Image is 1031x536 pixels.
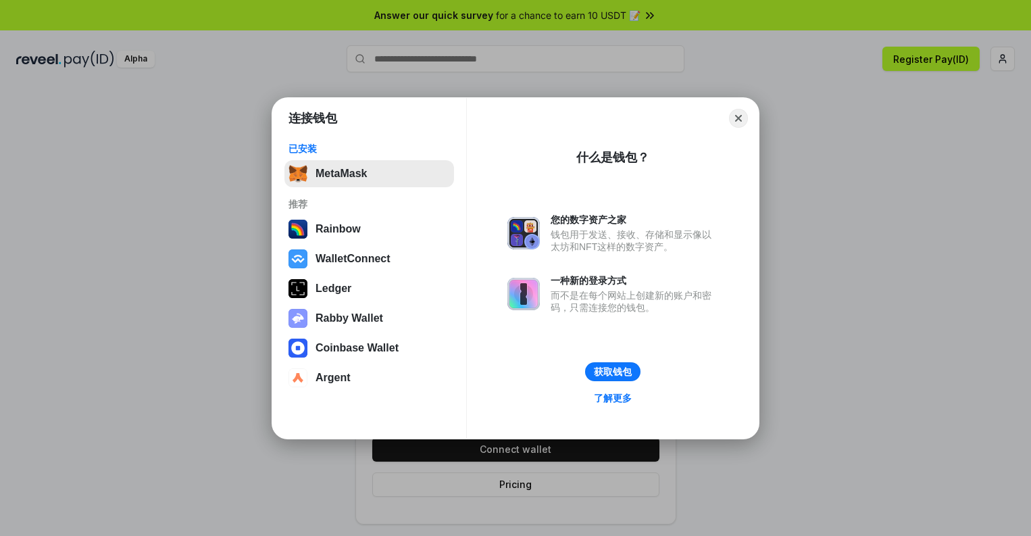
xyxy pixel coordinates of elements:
div: 钱包用于发送、接收、存储和显示像以太坊和NFT这样的数字资产。 [551,228,718,253]
div: 什么是钱包？ [576,149,649,166]
img: svg+xml,%3Csvg%20width%3D%2228%22%20height%3D%2228%22%20viewBox%3D%220%200%2028%2028%22%20fill%3D... [288,339,307,358]
div: MetaMask [316,168,367,180]
div: 已安装 [288,143,450,155]
img: svg+xml,%3Csvg%20width%3D%22120%22%20height%3D%22120%22%20viewBox%3D%220%200%20120%20120%22%20fil... [288,220,307,239]
div: 获取钱包 [594,366,632,378]
div: Rainbow [316,223,361,235]
div: 了解更多 [594,392,632,404]
div: 而不是在每个网站上创建新的账户和密码，只需连接您的钱包。 [551,289,718,314]
img: svg+xml,%3Csvg%20width%3D%2228%22%20height%3D%2228%22%20viewBox%3D%220%200%2028%2028%22%20fill%3D... [288,368,307,387]
button: Rabby Wallet [284,305,454,332]
img: svg+xml,%3Csvg%20width%3D%2228%22%20height%3D%2228%22%20viewBox%3D%220%200%2028%2028%22%20fill%3D... [288,249,307,268]
a: 了解更多 [586,389,640,407]
button: Rainbow [284,216,454,243]
button: Coinbase Wallet [284,335,454,362]
div: 推荐 [288,198,450,210]
div: Rabby Wallet [316,312,383,324]
img: svg+xml,%3Csvg%20fill%3D%22none%22%20height%3D%2233%22%20viewBox%3D%220%200%2035%2033%22%20width%... [288,164,307,183]
button: Close [729,109,748,128]
div: WalletConnect [316,253,391,265]
div: Argent [316,372,351,384]
div: Coinbase Wallet [316,342,399,354]
button: Ledger [284,275,454,302]
button: Argent [284,364,454,391]
h1: 连接钱包 [288,110,337,126]
button: WalletConnect [284,245,454,272]
button: MetaMask [284,160,454,187]
div: 您的数字资产之家 [551,214,718,226]
img: svg+xml,%3Csvg%20xmlns%3D%22http%3A%2F%2Fwww.w3.org%2F2000%2Fsvg%22%20fill%3D%22none%22%20viewBox... [288,309,307,328]
div: Ledger [316,283,351,295]
div: 一种新的登录方式 [551,274,718,287]
button: 获取钱包 [585,362,640,381]
img: svg+xml,%3Csvg%20xmlns%3D%22http%3A%2F%2Fwww.w3.org%2F2000%2Fsvg%22%20fill%3D%22none%22%20viewBox... [507,278,540,310]
img: svg+xml,%3Csvg%20xmlns%3D%22http%3A%2F%2Fwww.w3.org%2F2000%2Fsvg%22%20fill%3D%22none%22%20viewBox... [507,217,540,249]
img: svg+xml,%3Csvg%20xmlns%3D%22http%3A%2F%2Fwww.w3.org%2F2000%2Fsvg%22%20width%3D%2228%22%20height%3... [288,279,307,298]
